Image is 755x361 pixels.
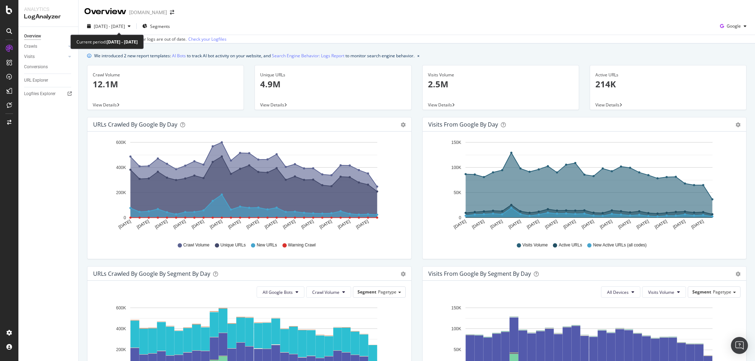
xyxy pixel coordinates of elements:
span: Visits Volume [648,289,674,295]
div: [DOMAIN_NAME] [129,9,167,16]
div: URL Explorer [24,77,48,84]
p: 2.5M [428,78,573,90]
div: Logfiles Explorer [24,90,56,98]
text: [DATE] [319,219,333,230]
span: New Active URLs (all codes) [593,242,646,248]
div: Visits from Google By Segment By Day [428,270,531,277]
div: Open Intercom Messenger [731,337,748,354]
text: [DATE] [544,219,558,230]
text: [DATE] [355,219,370,230]
span: Visits Volume [522,242,548,248]
text: [DATE] [580,219,595,230]
div: LogAnalyzer [24,13,73,21]
text: [DATE] [471,219,485,230]
div: URLs Crawled by Google By Segment By Day [93,270,210,277]
svg: A chart. [428,137,737,235]
text: 150K [451,140,461,145]
svg: A chart. [93,137,402,235]
a: Visits [24,53,66,60]
span: Active URLs [559,242,582,248]
text: 200K [116,190,126,195]
text: [DATE] [337,219,351,230]
text: 0 [124,215,126,220]
text: [DATE] [282,219,296,230]
button: Segments [139,21,173,32]
text: [DATE] [562,219,577,230]
text: [DATE] [209,219,223,230]
div: Your logs are out of date. [137,36,187,42]
div: gear [736,272,740,276]
text: [DATE] [635,219,650,230]
text: 400K [116,165,126,170]
div: Crawls [24,43,37,50]
span: View Details [93,102,117,108]
div: Unique URLs [260,72,406,78]
div: Analytics [24,6,73,13]
span: Pagetype [378,289,396,295]
text: [DATE] [453,219,467,230]
div: Visits from Google by day [428,121,498,128]
span: Crawl Volume [312,289,339,295]
text: [DATE] [508,219,522,230]
text: [DATE] [617,219,631,230]
div: Overview [84,6,126,18]
text: [DATE] [301,219,315,230]
text: [DATE] [191,219,205,230]
a: AI Bots [172,52,186,59]
text: [DATE] [599,219,613,230]
text: [DATE] [654,219,668,230]
text: 200K [116,348,126,353]
text: 0 [459,215,461,220]
p: 12.1M [93,78,238,90]
span: View Details [595,102,619,108]
span: Google [727,23,741,29]
span: Warning Crawl [288,242,316,248]
button: [DATE] - [DATE] [84,21,133,32]
div: gear [401,122,406,127]
button: Visits Volume [642,286,686,298]
div: URLs Crawled by Google by day [93,121,177,128]
text: 100K [451,326,461,331]
div: arrow-right-arrow-left [170,10,174,15]
span: [DATE] - [DATE] [94,23,125,29]
a: Overview [24,33,73,40]
div: Current period: [76,38,138,46]
div: Last update [87,36,227,42]
div: Visits [24,53,35,60]
text: [DATE] [690,219,704,230]
p: 4.9M [260,78,406,90]
span: New URLs [257,242,277,248]
a: URL Explorer [24,77,73,84]
text: 100K [451,165,461,170]
span: Segment [358,289,376,295]
text: [DATE] [172,219,187,230]
span: Crawl Volume [183,242,210,248]
div: Visits Volume [428,72,573,78]
button: All Devices [601,286,640,298]
text: [DATE] [154,219,168,230]
span: View Details [428,102,452,108]
button: close banner [416,51,421,61]
a: Conversions [24,63,73,71]
text: [DATE] [672,219,686,230]
a: Crawls [24,43,66,50]
a: Search Engine Behavior: Logs Report [272,52,344,59]
text: 400K [116,326,126,331]
span: Unique URLs [221,242,246,248]
text: [DATE] [526,219,540,230]
span: Segment [692,289,711,295]
span: View Details [260,102,284,108]
text: [DATE] [264,219,278,230]
div: info banner [87,52,747,59]
div: Active URLs [595,72,741,78]
button: All Google Bots [257,286,304,298]
a: Logfiles Explorer [24,90,73,98]
text: 50K [453,190,461,195]
text: 150K [451,305,461,310]
button: Crawl Volume [306,286,351,298]
p: 214K [595,78,741,90]
text: [DATE] [136,219,150,230]
div: Crawl Volume [93,72,238,78]
text: [DATE] [227,219,241,230]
